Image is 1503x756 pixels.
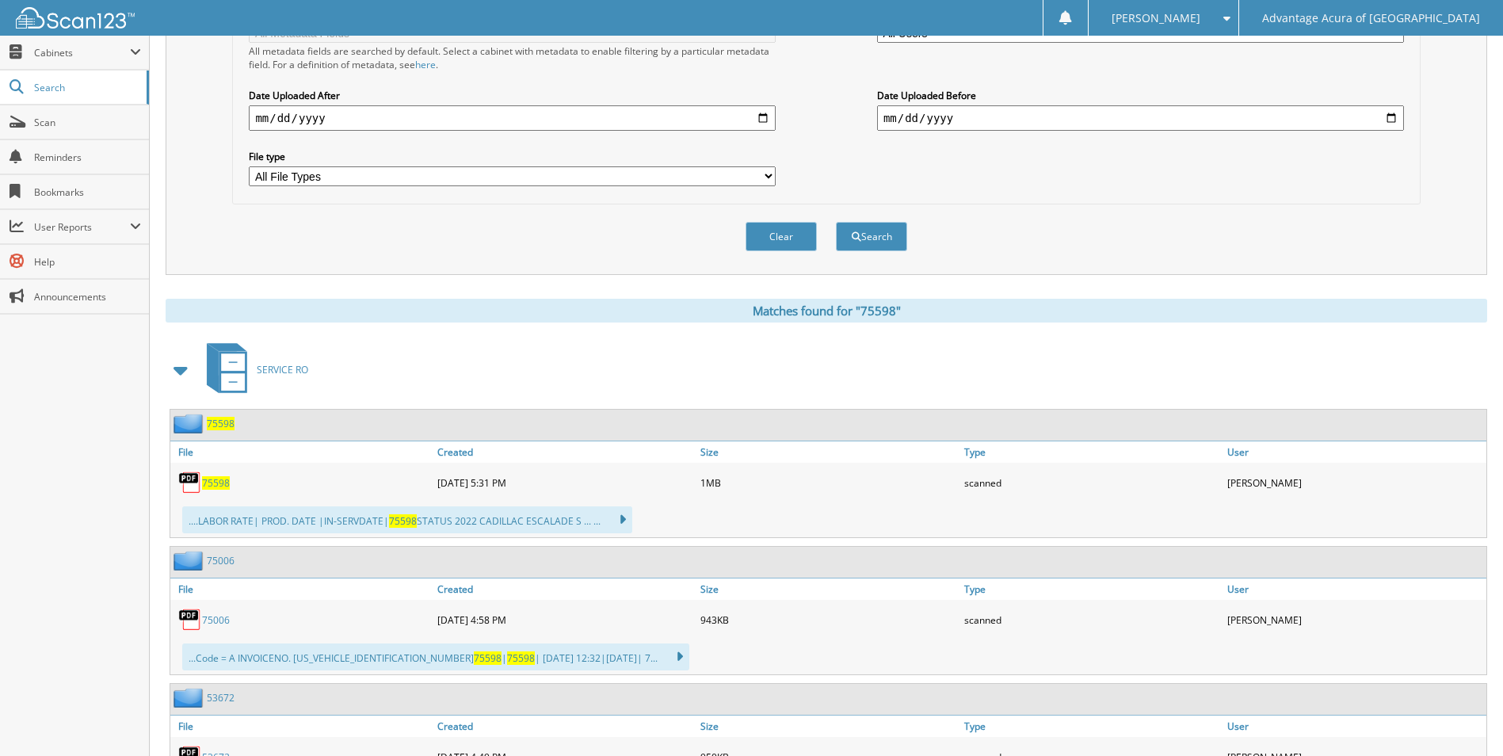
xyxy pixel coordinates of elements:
img: folder2.png [174,551,207,571]
a: 75598 [207,417,235,430]
span: Search [34,81,139,94]
a: User [1223,578,1486,600]
span: SERVICE RO [257,363,308,376]
label: Date Uploaded Before [877,89,1404,102]
a: Size [696,578,959,600]
button: Clear [746,222,817,251]
div: All metadata fields are searched by default. Select a cabinet with metadata to enable filtering b... [249,44,776,71]
span: User Reports [34,220,130,234]
input: end [877,105,1404,131]
a: Type [960,441,1223,463]
span: Advantage Acura of [GEOGRAPHIC_DATA] [1262,13,1480,23]
label: Date Uploaded After [249,89,776,102]
a: Size [696,441,959,463]
div: 1MB [696,467,959,498]
img: PDF.png [178,608,202,632]
img: folder2.png [174,688,207,708]
a: SERVICE RO [197,338,308,401]
a: Created [433,716,696,737]
a: 75006 [202,613,230,627]
a: 53672 [207,691,235,704]
a: User [1223,441,1486,463]
a: Created [433,441,696,463]
img: PDF.png [178,471,202,494]
a: File [170,716,433,737]
button: Search [836,222,907,251]
a: Size [696,716,959,737]
a: Type [960,578,1223,600]
img: scan123-logo-white.svg [16,7,135,29]
a: File [170,441,433,463]
span: Cabinets [34,46,130,59]
img: folder2.png [174,414,207,433]
span: Reminders [34,151,141,164]
span: Bookmarks [34,185,141,199]
a: Created [433,578,696,600]
span: [PERSON_NAME] [1112,13,1200,23]
div: scanned [960,604,1223,636]
span: Help [34,255,141,269]
a: here [415,58,436,71]
input: start [249,105,776,131]
span: Scan [34,116,141,129]
div: ...Code = A INVOICENO. [US_VEHICLE_IDENTIFICATION_NUMBER] | | [DATE] 12:32|[DATE]| 7... [182,643,689,670]
span: Announcements [34,290,141,304]
div: Matches found for "75598" [166,299,1487,323]
a: User [1223,716,1486,737]
span: 75598 [474,651,502,665]
div: scanned [960,467,1223,498]
div: [DATE] 5:31 PM [433,467,696,498]
div: 943KB [696,604,959,636]
iframe: Chat Widget [1424,680,1503,756]
div: [PERSON_NAME] [1223,467,1486,498]
span: 75598 [389,514,417,528]
div: ....LABOR RATE| PROD. DATE |IN-SERVDATE| STATUS 2022 CADILLAC ESCALADE S ... ... [182,506,632,533]
a: Type [960,716,1223,737]
a: 75006 [207,554,235,567]
label: File type [249,150,776,163]
a: 75598 [202,476,230,490]
span: 75598 [507,651,535,665]
div: [PERSON_NAME] [1223,604,1486,636]
a: File [170,578,433,600]
div: [DATE] 4:58 PM [433,604,696,636]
